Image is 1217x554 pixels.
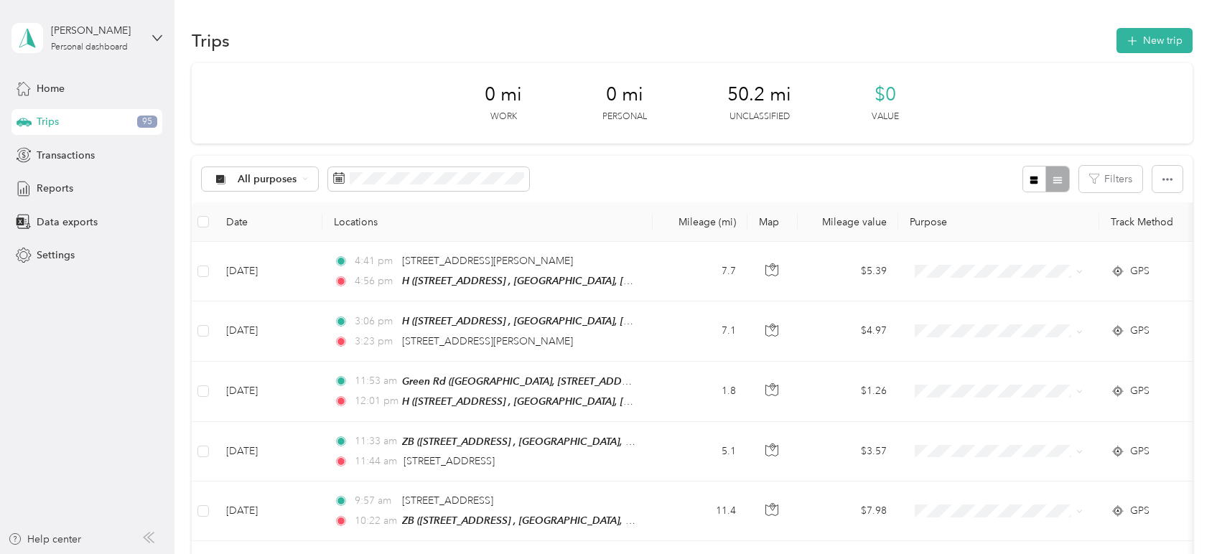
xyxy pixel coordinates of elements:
span: 11:33 am [355,433,396,449]
span: GPS [1130,443,1150,459]
div: [PERSON_NAME] [51,23,141,38]
span: 11:53 am [355,373,396,389]
td: $3.57 [798,422,898,482]
button: Help center [8,532,81,547]
th: Locations [322,202,653,242]
span: 3:23 pm [355,334,396,349]
span: 11:44 am [355,454,397,469]
td: 11.4 [653,482,747,541]
span: Reports [37,181,73,196]
span: 4:41 pm [355,253,396,269]
span: 0 mi [606,83,643,106]
td: 1.8 [653,362,747,422]
span: 10:22 am [355,513,396,529]
iframe: Everlance-gr Chat Button Frame [1137,474,1217,554]
span: Settings [37,248,75,263]
span: [STREET_ADDRESS] [402,494,493,507]
span: 12:01 pm [355,393,396,409]
td: [DATE] [215,362,322,422]
span: ZB ([STREET_ADDRESS] , [GEOGRAPHIC_DATA], [GEOGRAPHIC_DATA]) [402,515,729,527]
th: Track Method [1099,202,1200,242]
td: $7.98 [798,482,898,541]
p: Value [872,111,899,123]
span: $0 [875,83,896,106]
td: [DATE] [215,242,322,301]
th: Date [215,202,322,242]
p: Unclassified [729,111,790,123]
span: Green Rd ([GEOGRAPHIC_DATA], [STREET_ADDRESS] , [GEOGRAPHIC_DATA], [GEOGRAPHIC_DATA]) [402,375,867,388]
p: Personal [602,111,647,123]
span: All purposes [238,174,297,184]
td: $5.39 [798,242,898,301]
td: 5.1 [653,422,747,482]
div: Personal dashboard [51,43,128,52]
td: 7.1 [653,301,747,361]
td: $4.97 [798,301,898,361]
td: $1.26 [798,362,898,422]
button: Filters [1079,166,1142,192]
span: Home [37,81,65,96]
span: GPS [1130,503,1150,519]
span: 3:06 pm [355,314,396,329]
td: [DATE] [215,482,322,541]
span: H ([STREET_ADDRESS] , [GEOGRAPHIC_DATA], [GEOGRAPHIC_DATA]) [402,315,724,327]
span: ZB ([STREET_ADDRESS] , [GEOGRAPHIC_DATA], [GEOGRAPHIC_DATA]) [402,436,729,448]
th: Map [747,202,798,242]
span: Transactions [37,148,95,163]
h1: Trips [192,33,230,48]
span: [STREET_ADDRESS][PERSON_NAME] [402,255,573,267]
p: Work [490,111,517,123]
span: H ([STREET_ADDRESS] , [GEOGRAPHIC_DATA], [GEOGRAPHIC_DATA]) [402,395,724,408]
th: Mileage (mi) [653,202,747,242]
span: 0 mi [485,83,522,106]
span: 4:56 pm [355,273,396,289]
span: Trips [37,114,59,129]
span: Data exports [37,215,98,230]
span: H ([STREET_ADDRESS] , [GEOGRAPHIC_DATA], [GEOGRAPHIC_DATA]) [402,275,724,287]
td: [DATE] [215,422,322,482]
span: GPS [1130,383,1150,399]
span: 9:57 am [355,493,396,509]
span: 50.2 mi [727,83,791,106]
button: New trip [1116,28,1193,53]
th: Mileage value [798,202,898,242]
th: Purpose [898,202,1099,242]
span: GPS [1130,263,1150,279]
span: GPS [1130,323,1150,339]
td: 7.7 [653,242,747,301]
span: [STREET_ADDRESS][PERSON_NAME] [402,335,573,347]
span: 95 [137,116,157,128]
span: [STREET_ADDRESS] [404,455,495,467]
td: [DATE] [215,301,322,361]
